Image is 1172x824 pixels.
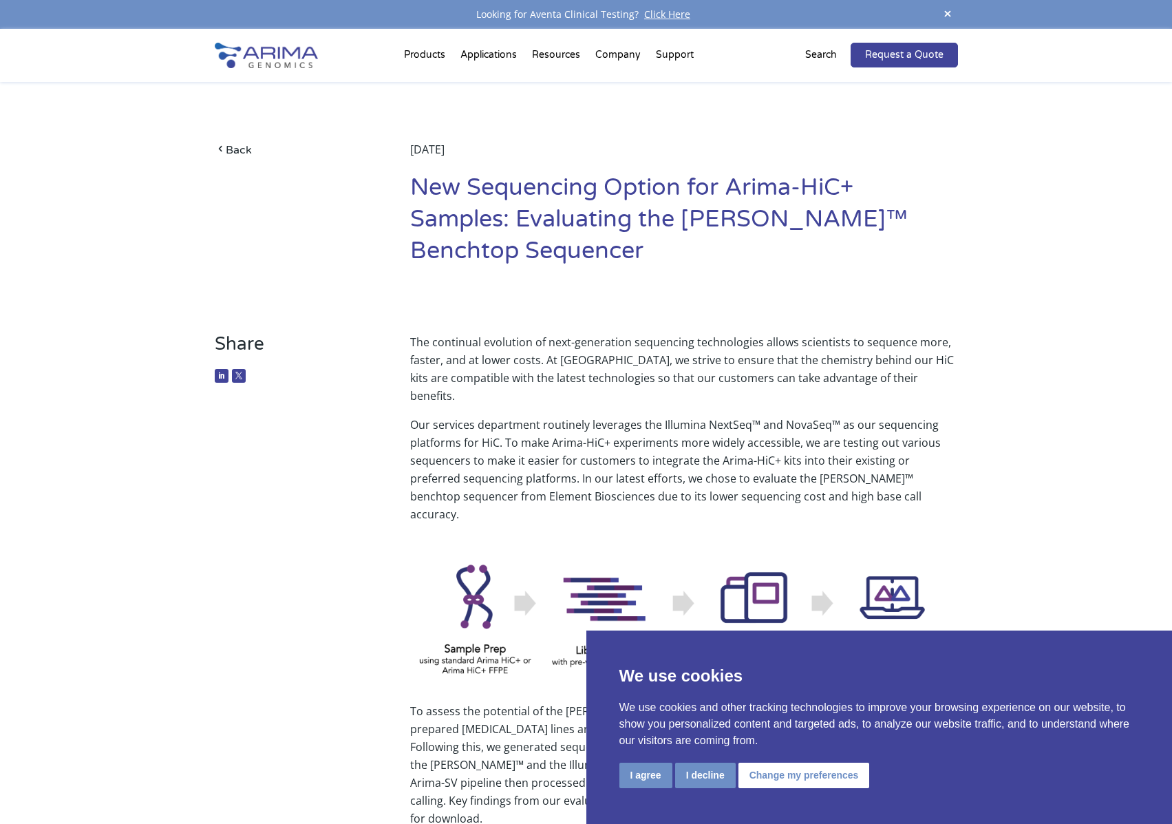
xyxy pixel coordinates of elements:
[619,664,1140,688] p: We use cookies
[410,333,957,416] p: The continual evolution of next-generation sequencing technologies allows scientists to sequence ...
[410,172,957,277] h1: New Sequencing Option for Arima-HiC+ Samples: Evaluating the [PERSON_NAME]™ Benchtop Sequencer
[851,43,958,67] a: Request a Quote
[215,43,318,68] img: Arima-Genomics-logo
[215,6,958,23] div: Looking for Aventa Clinical Testing?
[410,416,957,523] p: Our services department routinely leverages the Illumina NextSeq™ and NovaSeq™ as our sequencing ...
[619,699,1140,749] p: We use cookies and other tracking technologies to improve your browsing experience on our website...
[675,763,736,788] button: I decline
[410,140,957,172] div: [DATE]
[805,46,837,64] p: Search
[619,763,672,788] button: I agree
[410,543,957,682] img: Arima-HiC FFPE Workflow
[738,763,870,788] button: Change my preferences
[215,140,370,159] a: Back
[639,8,696,21] a: Click Here
[215,333,370,366] h3: Share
